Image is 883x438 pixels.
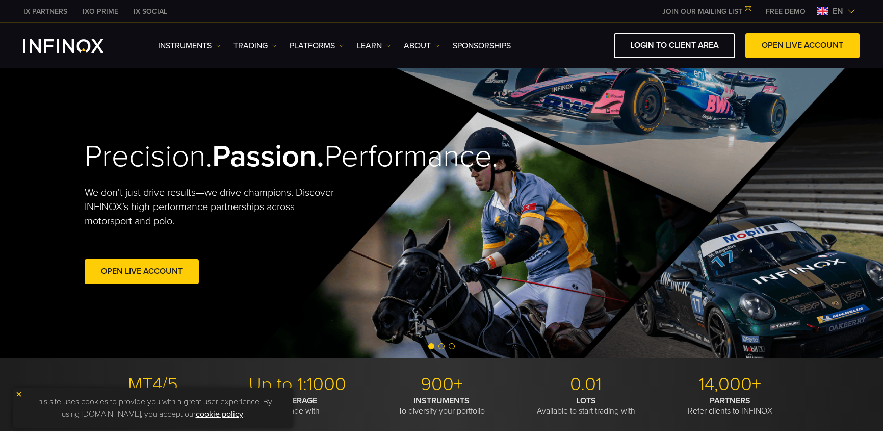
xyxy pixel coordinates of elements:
span: Go to slide 3 [449,343,455,349]
p: To trade with [229,396,366,416]
strong: PARTNERS [710,396,750,406]
a: INFINOX Logo [23,39,127,53]
a: cookie policy [196,409,243,419]
a: TRADING [233,40,277,52]
strong: Passion. [212,138,324,175]
strong: LOTS [576,396,596,406]
a: Open Live Account [85,259,199,284]
p: MT4/5 [85,373,221,396]
p: This site uses cookies to provide you with a great user experience. By using [DOMAIN_NAME], you a... [18,393,288,423]
strong: LEVERAGE [278,396,317,406]
p: Refer clients to INFINOX [662,396,798,416]
p: Available to start trading with [517,396,654,416]
a: LOGIN TO CLIENT AREA [614,33,735,58]
p: 0.01 [517,373,654,396]
a: INFINOX [16,6,75,17]
img: yellow close icon [15,391,22,398]
a: PLATFORMS [290,40,344,52]
h2: Precision. Performance. [85,138,406,175]
a: INFINOX [126,6,175,17]
p: We don't just drive results—we drive champions. Discover INFINOX’s high-performance partnerships ... [85,186,342,228]
p: To diversify your portfolio [373,396,510,416]
p: 14,000+ [662,373,798,396]
span: Go to slide 1 [428,343,434,349]
a: Learn [357,40,391,52]
a: Instruments [158,40,221,52]
strong: INSTRUMENTS [413,396,470,406]
p: Up to 1:1000 [229,373,366,396]
a: INFINOX [75,6,126,17]
span: Go to slide 2 [438,343,445,349]
a: ABOUT [404,40,440,52]
a: JOIN OUR MAILING LIST [655,7,758,16]
p: 900+ [373,373,510,396]
a: OPEN LIVE ACCOUNT [745,33,860,58]
a: INFINOX MENU [758,6,813,17]
span: en [828,5,847,17]
a: SPONSORSHIPS [453,40,511,52]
